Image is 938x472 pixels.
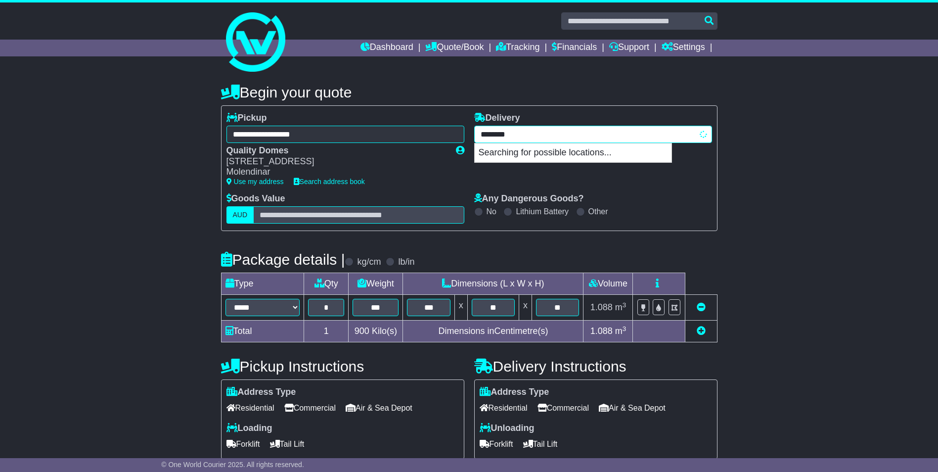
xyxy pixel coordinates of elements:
[226,206,254,224] label: AUD
[609,40,649,56] a: Support
[221,251,345,268] h4: Package details |
[523,436,558,452] span: Tail Lift
[599,400,666,416] span: Air & Sea Depot
[662,40,705,56] a: Settings
[226,113,267,124] label: Pickup
[552,40,597,56] a: Financials
[226,423,272,434] label: Loading
[474,193,584,204] label: Any Dangerous Goods?
[474,113,520,124] label: Delivery
[480,423,535,434] label: Unloading
[590,302,613,312] span: 1.088
[588,207,608,216] label: Other
[516,207,569,216] label: Lithium Battery
[226,400,274,416] span: Residential
[226,156,446,167] div: [STREET_ADDRESS]
[480,400,528,416] span: Residential
[226,387,296,398] label: Address Type
[294,178,365,186] a: Search address book
[349,273,403,295] td: Weight
[537,400,589,416] span: Commercial
[270,436,305,452] span: Tail Lift
[454,295,467,321] td: x
[221,273,304,295] td: Type
[226,193,285,204] label: Goods Value
[623,325,626,332] sup: 3
[615,326,626,336] span: m
[304,273,349,295] td: Qty
[284,400,336,416] span: Commercial
[480,387,549,398] label: Address Type
[360,40,413,56] a: Dashboard
[475,143,671,162] p: Searching for possible locations...
[349,321,403,342] td: Kilo(s)
[355,326,369,336] span: 900
[519,295,532,321] td: x
[226,436,260,452] span: Forklift
[487,207,496,216] label: No
[346,400,412,416] span: Air & Sea Depot
[615,302,626,312] span: m
[221,358,464,375] h4: Pickup Instructions
[403,273,583,295] td: Dimensions (L x W x H)
[697,302,706,312] a: Remove this item
[357,257,381,268] label: kg/cm
[583,273,633,295] td: Volume
[474,358,717,375] h4: Delivery Instructions
[425,40,484,56] a: Quote/Book
[496,40,539,56] a: Tracking
[221,84,717,100] h4: Begin your quote
[161,461,304,469] span: © One World Courier 2025. All rights reserved.
[403,321,583,342] td: Dimensions in Centimetre(s)
[226,167,446,178] div: Molendinar
[623,301,626,309] sup: 3
[226,178,284,186] a: Use my address
[697,326,706,336] a: Add new item
[480,436,513,452] span: Forklift
[226,145,446,156] div: Quality Domes
[221,321,304,342] td: Total
[398,257,414,268] label: lb/in
[590,326,613,336] span: 1.088
[304,321,349,342] td: 1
